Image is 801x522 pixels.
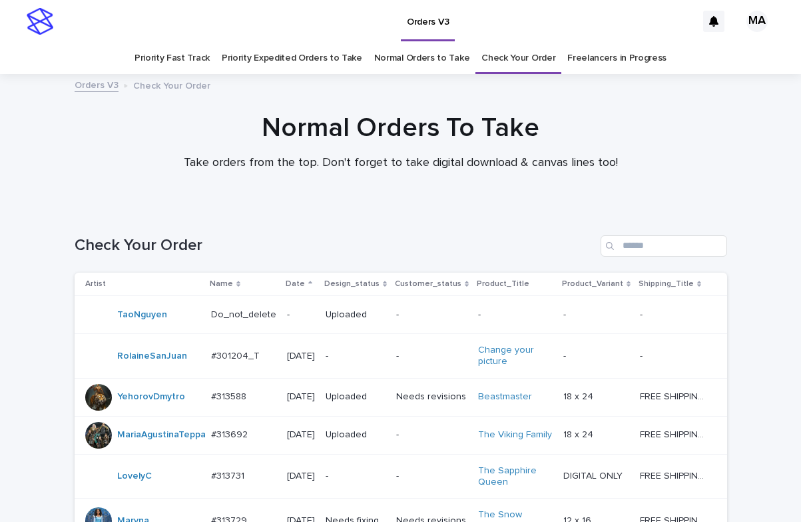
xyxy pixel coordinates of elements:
a: Check Your Order [481,43,555,74]
a: Change your picture [478,345,553,367]
p: - [396,309,467,321]
a: TaoNguyen [117,309,167,321]
p: Name [210,277,233,291]
a: Priority Expedited Orders to Take [222,43,362,74]
p: FREE SHIPPING - preview in 1-2 business days, after your approval delivery will take 5-10 b.d. [640,468,708,482]
a: MariaAgustinaTeppa [117,429,206,441]
p: Uploaded [326,429,386,441]
tr: LovelyC #313731#313731 [DATE]--The Sapphire Queen DIGITAL ONLYDIGITAL ONLY FREE SHIPPING - previe... [75,454,727,499]
p: - [287,309,315,321]
p: #301204_T [211,348,262,362]
tr: TaoNguyen Do_not_deleteDo_not_delete -Uploaded---- -- [75,296,727,334]
p: - [640,348,645,362]
p: FREE SHIPPING - preview in 1-2 business days, after your approval delivery will take 5-10 b.d. [640,389,708,403]
a: LovelyC [117,471,152,482]
p: Do_not_delete [211,307,279,321]
tr: YehorovDmytro #313588#313588 [DATE]UploadedNeeds revisionsBeastmaster 18 x 2418 x 24 FREE SHIPPIN... [75,378,727,416]
tr: MariaAgustinaTeppa #313692#313692 [DATE]Uploaded-The Viking Family 18 x 2418 x 24 FREE SHIPPING -... [75,416,727,454]
p: - [326,471,386,482]
a: Normal Orders to Take [374,43,470,74]
p: Product_Variant [562,277,623,291]
p: [DATE] [287,471,315,482]
h1: Check Your Order [75,236,595,255]
a: RolaineSanJuan [117,351,187,362]
p: Uploaded [326,391,386,403]
p: Design_status [324,277,380,291]
p: - [396,471,467,482]
p: - [396,429,467,441]
a: Priority Fast Track [134,43,210,74]
p: Date [286,277,305,291]
a: Orders V3 [75,77,119,92]
p: FREE SHIPPING - preview in 1-2 business days, after your approval delivery will take 5-10 b.d. [640,427,708,441]
p: Artist [85,277,106,291]
p: 18 x 24 [563,389,596,403]
p: #313731 [211,468,247,482]
p: Take orders from the top. Don't forget to take digital download & canvas lines too! [134,156,667,171]
p: Needs revisions [396,391,467,403]
p: #313588 [211,389,249,403]
p: [DATE] [287,351,315,362]
h1: Normal Orders To Take [75,112,727,144]
p: - [563,307,569,321]
p: - [396,351,467,362]
a: The Viking Family [478,429,552,441]
p: - [326,351,386,362]
p: Customer_status [395,277,461,291]
input: Search [601,235,727,257]
p: - [478,309,553,321]
p: Product_Title [477,277,529,291]
p: [DATE] [287,391,315,403]
a: The Sapphire Queen [478,465,553,488]
p: - [640,307,645,321]
tr: RolaineSanJuan #301204_T#301204_T [DATE]--Change your picture -- -- [75,334,727,379]
p: #313692 [211,427,250,441]
p: - [563,348,569,362]
a: YehorovDmytro [117,391,185,403]
p: Shipping_Title [639,277,694,291]
div: MA [746,11,768,32]
p: Uploaded [326,309,386,321]
img: stacker-logo-s-only.png [27,8,53,35]
p: 18 x 24 [563,427,596,441]
a: Beastmaster [478,391,532,403]
a: Freelancers in Progress [567,43,667,74]
p: [DATE] [287,429,315,441]
p: DIGITAL ONLY [563,468,625,482]
p: Check Your Order [133,77,210,92]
